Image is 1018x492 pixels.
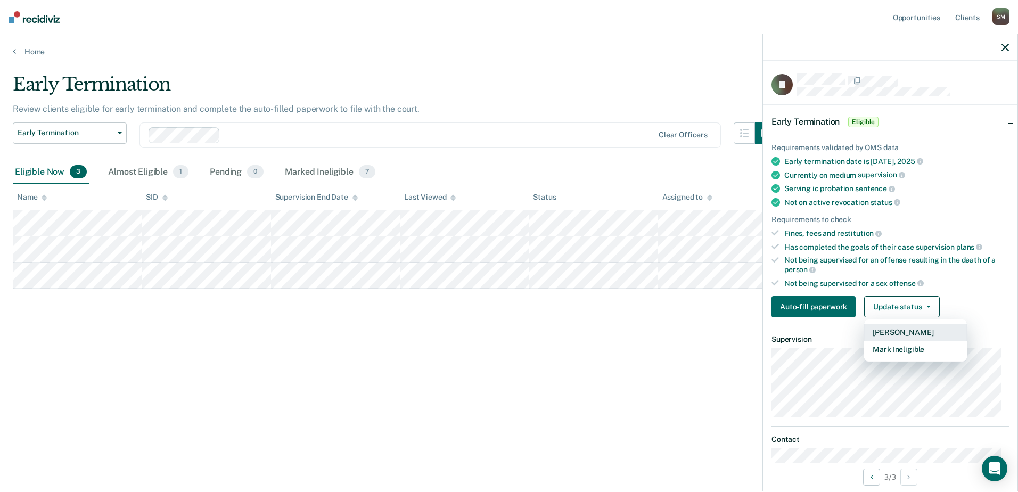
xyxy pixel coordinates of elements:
[146,193,168,202] div: SID
[208,161,266,184] div: Pending
[784,228,1009,238] div: Fines, fees and
[173,165,188,179] span: 1
[771,215,1009,224] div: Requirements to check
[871,198,900,207] span: status
[18,128,113,137] span: Early Termination
[771,143,1009,152] div: Requirements validated by OMS data
[763,463,1017,491] div: 3 / 3
[17,193,47,202] div: Name
[784,170,1009,180] div: Currently on medium
[992,8,1009,25] div: S M
[900,469,917,486] button: Next Opportunity
[659,130,708,140] div: Clear officers
[70,165,87,179] span: 3
[771,435,1009,444] dt: Contact
[864,324,967,341] button: [PERSON_NAME]
[855,184,895,193] span: sentence
[247,165,264,179] span: 0
[858,170,905,179] span: supervision
[13,73,776,104] div: Early Termination
[9,11,60,23] img: Recidiviz
[771,296,860,317] a: Navigate to form link
[784,256,1009,274] div: Not being supervised for an offense resulting in the death of a
[784,265,816,274] span: person
[13,161,89,184] div: Eligible Now
[897,157,923,166] span: 2025
[359,165,375,179] span: 7
[863,469,880,486] button: Previous Opportunity
[533,193,556,202] div: Status
[771,335,1009,344] dt: Supervision
[889,279,924,288] span: offense
[763,105,1017,139] div: Early TerminationEligible
[784,184,1009,193] div: Serving ic probation
[956,243,982,251] span: plans
[662,193,712,202] div: Assigned to
[106,161,191,184] div: Almost Eligible
[784,242,1009,252] div: Has completed the goals of their case supervision
[784,157,1009,166] div: Early termination date is [DATE],
[13,104,420,114] p: Review clients eligible for early termination and complete the auto-filled paperwork to file with...
[982,456,1007,481] div: Open Intercom Messenger
[283,161,377,184] div: Marked Ineligible
[864,296,939,317] button: Update status
[404,193,456,202] div: Last Viewed
[13,47,1005,56] a: Home
[837,229,882,237] span: restitution
[848,117,879,127] span: Eligible
[784,278,1009,288] div: Not being supervised for a sex
[275,193,358,202] div: Supervision End Date
[771,296,856,317] button: Auto-fill paperwork
[771,117,840,127] span: Early Termination
[864,341,967,358] button: Mark Ineligible
[784,198,1009,207] div: Not on active revocation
